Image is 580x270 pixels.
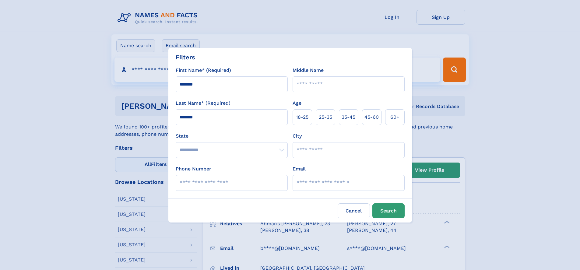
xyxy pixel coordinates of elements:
label: Age [293,100,301,107]
label: Cancel [338,203,370,218]
label: City [293,132,302,140]
div: Filters [176,53,195,62]
span: 60+ [390,114,399,121]
span: 18‑25 [296,114,308,121]
label: State [176,132,288,140]
label: Middle Name [293,67,324,74]
button: Search [372,203,405,218]
label: Phone Number [176,165,211,173]
label: Email [293,165,306,173]
label: Last Name* (Required) [176,100,230,107]
span: 35‑45 [342,114,355,121]
label: First Name* (Required) [176,67,231,74]
span: 25‑35 [319,114,332,121]
span: 45‑60 [364,114,379,121]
